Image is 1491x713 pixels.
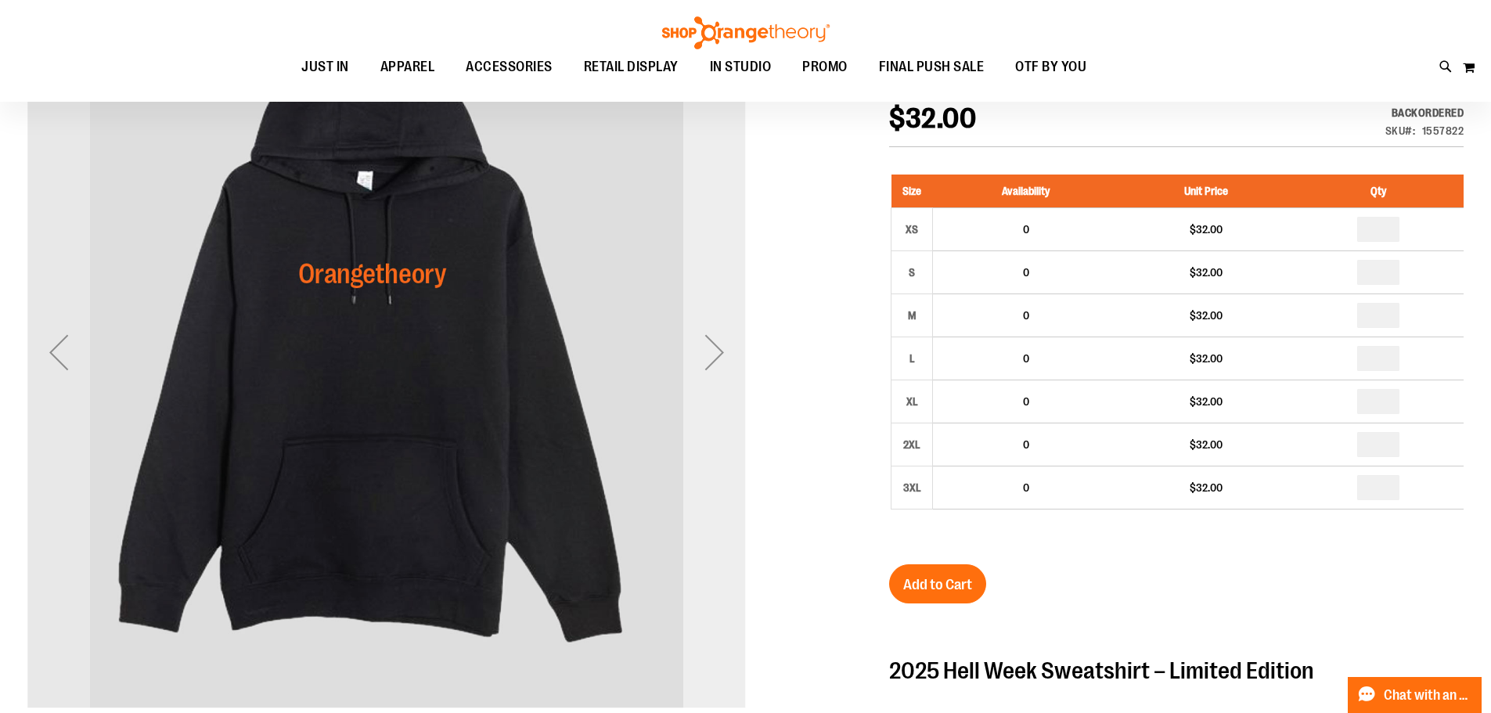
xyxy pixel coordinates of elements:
[1385,124,1416,137] strong: SKU
[1126,265,1285,280] div: $32.00
[900,476,924,499] div: 3XL
[710,49,772,85] span: IN STUDIO
[891,175,933,208] th: Size
[900,218,924,241] div: XS
[900,304,924,327] div: M
[466,49,553,85] span: ACCESSORIES
[1294,175,1464,208] th: Qty
[1385,105,1464,121] div: Availability
[802,49,848,85] span: PROMO
[1023,438,1029,451] span: 0
[1126,221,1285,237] div: $32.00
[889,103,976,135] span: $32.00
[900,390,924,413] div: XL
[1126,394,1285,409] div: $32.00
[380,49,435,85] span: APPAREL
[1126,308,1285,323] div: $32.00
[1118,175,1293,208] th: Unit Price
[1384,688,1472,703] span: Chat with an Expert
[660,16,832,49] img: Shop Orangetheory
[1348,677,1482,713] button: Chat with an Expert
[1126,437,1285,452] div: $32.00
[584,49,679,85] span: RETAIL DISPLAY
[1023,481,1029,494] span: 0
[1385,105,1464,121] div: Backordered
[889,658,1464,683] h2: 2025 Hell Week Sweatshirt – Limited Edition
[301,49,349,85] span: JUST IN
[900,261,924,284] div: S
[1023,309,1029,322] span: 0
[1126,480,1285,495] div: $32.00
[1023,223,1029,236] span: 0
[900,347,924,370] div: L
[1422,123,1464,139] div: 1557822
[933,175,1119,208] th: Availability
[1023,266,1029,279] span: 0
[900,433,924,456] div: 2XL
[1015,49,1086,85] span: OTF BY YOU
[1023,352,1029,365] span: 0
[889,564,986,603] button: Add to Cart
[1023,395,1029,408] span: 0
[1126,351,1285,366] div: $32.00
[879,49,985,85] span: FINAL PUSH SALE
[903,576,972,593] span: Add to Cart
